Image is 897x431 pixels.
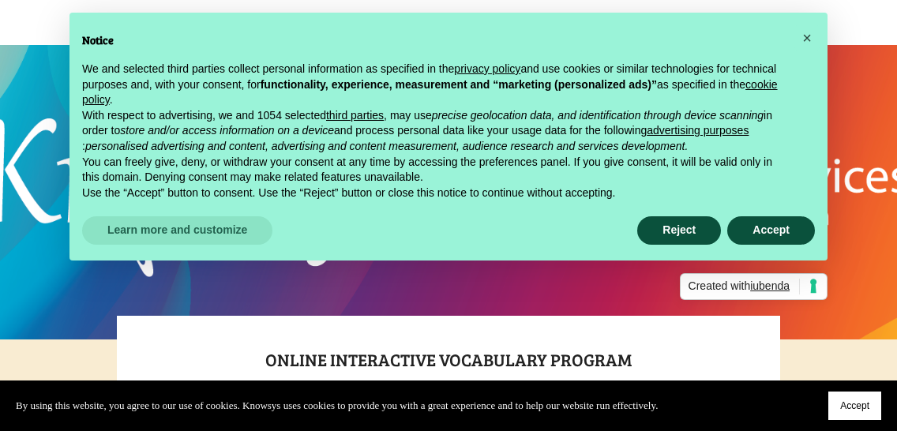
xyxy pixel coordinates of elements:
[750,279,790,292] span: iubenda
[637,216,721,245] button: Reject
[689,279,800,294] span: Created with
[120,124,334,137] em: store and/or access information on a device
[794,25,820,51] button: Close this notice
[326,108,384,124] button: third parties
[82,216,272,245] button: Learn more and customize
[828,392,881,420] button: Accept
[680,273,828,300] a: Created withiubenda
[454,62,520,75] a: privacy policy
[802,29,812,47] span: ×
[840,400,869,411] span: Accept
[82,108,790,155] p: With respect to advertising, we and 1054 selected , may use in order to and process personal data...
[432,109,764,122] em: precise geolocation data, and identification through device scanning
[82,78,778,107] a: cookie policy
[16,397,658,414] p: By using this website, you agree to our use of cookies. Knowsys uses cookies to provide you with ...
[158,345,739,373] h1: Online interactive Vocabulary Program
[727,216,815,245] button: Accept
[82,186,790,201] p: Use the “Accept” button to consent. Use the “Reject” button or close this notice to continue with...
[647,123,749,139] button: advertising purposes
[82,32,790,49] h2: Notice
[85,140,688,152] em: personalised advertising and content, advertising and content measurement, audience research and ...
[82,155,790,186] p: You can freely give, deny, or withdraw your consent at any time by accessing the preferences pane...
[82,62,790,108] p: We and selected third parties collect personal information as specified in the and use cookies or...
[261,78,657,91] strong: functionality, experience, measurement and “marketing (personalized ads)”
